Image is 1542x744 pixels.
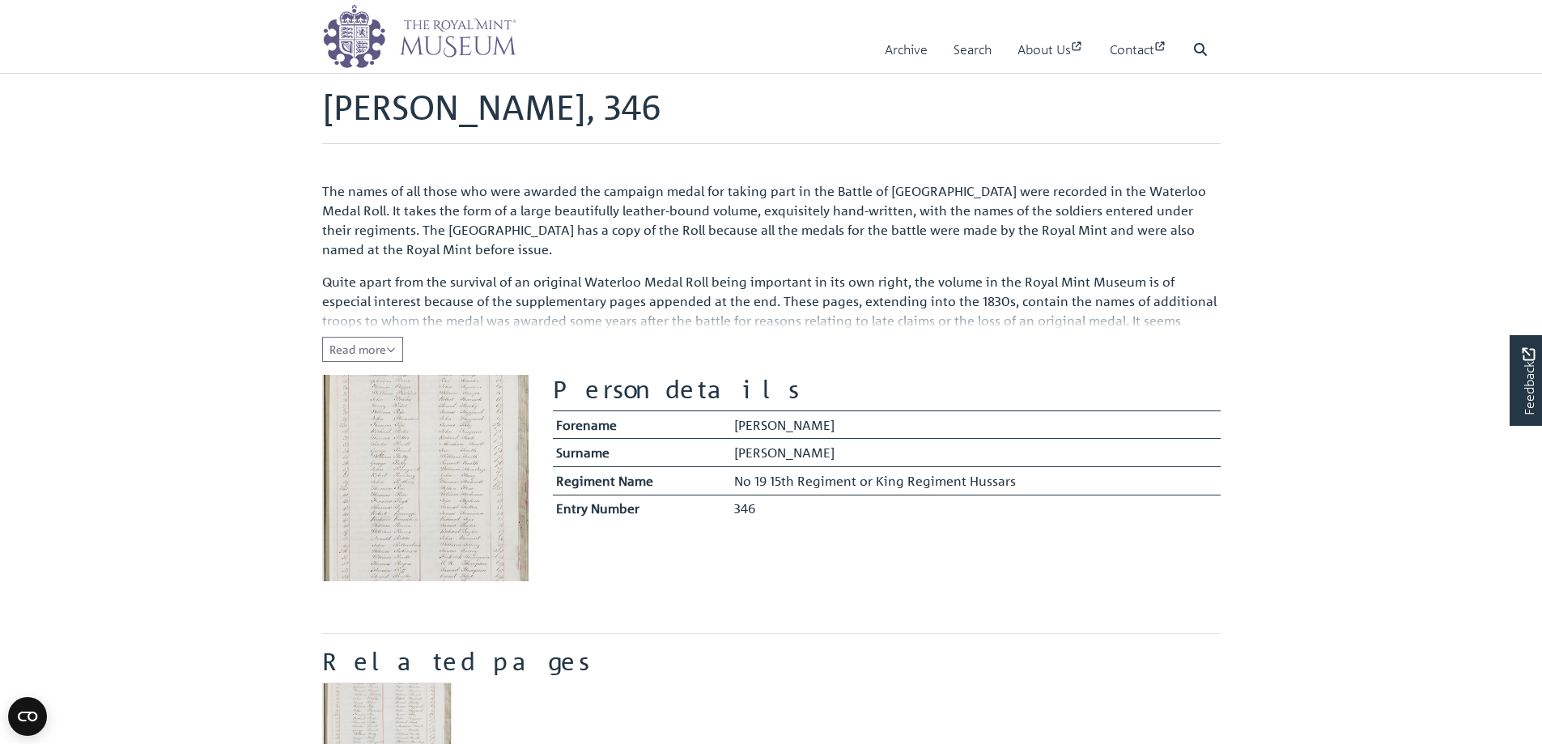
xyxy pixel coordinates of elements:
td: [PERSON_NAME] [730,439,1221,467]
a: Contact [1110,27,1167,73]
td: No 19 15th Regiment or King Regiment Hussars [730,466,1221,495]
span: Quite apart from the survival of an original Waterloo Medal Roll being important in its own right... [322,274,1217,368]
img: logo_wide.png [322,4,516,69]
th: Forename [553,410,730,439]
th: Entry Number [553,495,730,522]
td: 346 [730,495,1221,522]
span: Read more [329,342,396,356]
th: Surname [553,439,730,467]
span: Feedback [1519,347,1538,415]
button: Open CMP widget [8,697,47,736]
a: Would you like to provide feedback? [1510,335,1542,426]
th: Regiment Name [553,466,730,495]
button: Read all of the content [322,337,403,362]
img: Reeves, William, 346 [322,375,529,581]
td: [PERSON_NAME] [730,410,1221,439]
a: Archive [885,27,928,73]
h2: Related pages [322,647,1221,676]
a: About Us [1017,27,1084,73]
h1: [PERSON_NAME], 346 [322,87,1221,143]
h2: Person details [553,375,1221,404]
a: Search [954,27,992,73]
span: The names of all those who were awarded the campaign medal for taking part in the Battle of [GEOG... [322,183,1206,257]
